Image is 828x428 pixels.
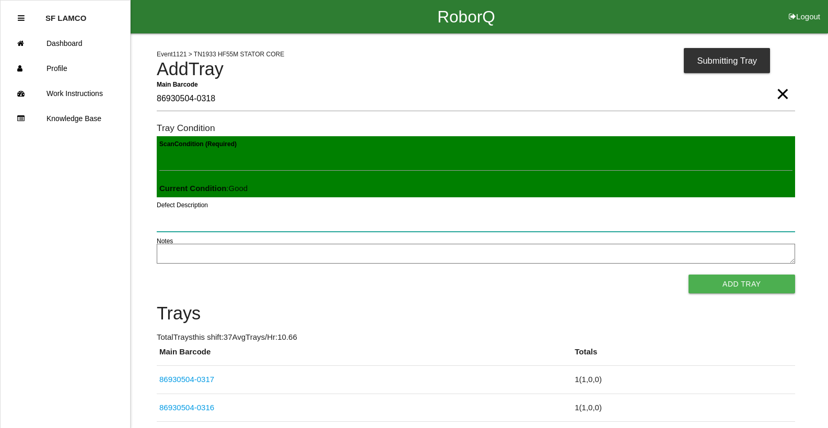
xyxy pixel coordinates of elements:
[159,184,226,193] b: Current Condition
[1,81,130,106] a: Work Instructions
[157,123,795,133] h6: Tray Condition
[157,304,795,324] h4: Trays
[159,375,214,384] a: 86930504-0317
[776,73,789,94] span: Clear Input
[689,275,795,293] button: Add Tray
[572,346,795,366] th: Totals
[157,60,795,79] h4: Add Tray
[157,331,795,343] p: Total Trays this shift: 37 Avg Trays /Hr: 10.66
[18,6,25,31] div: Close
[45,6,86,22] p: SF LAMCO
[157,236,173,246] label: Notes
[157,200,208,210] label: Defect Description
[572,394,795,422] td: 1 ( 1 , 0 , 0 )
[684,48,770,73] div: Submitting Tray
[572,366,795,394] td: 1 ( 1 , 0 , 0 )
[1,56,130,81] a: Profile
[157,346,572,366] th: Main Barcode
[1,31,130,56] a: Dashboard
[1,106,130,131] a: Knowledge Base
[159,140,237,148] b: Scan Condition (Required)
[157,80,198,88] b: Main Barcode
[157,51,284,58] span: Event 1121 > TN1933 HF55M STATOR CORE
[159,184,248,193] span: : Good
[157,87,795,111] input: Required
[159,403,214,412] a: 86930504-0316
